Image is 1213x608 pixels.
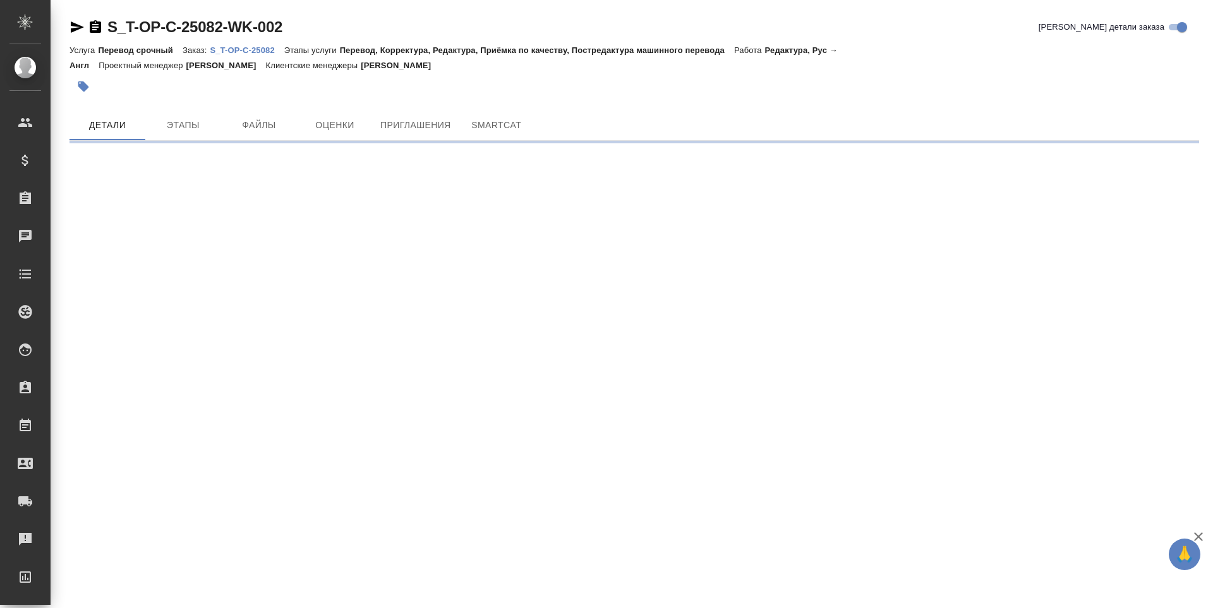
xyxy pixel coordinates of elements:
p: Услуга [69,45,98,55]
span: [PERSON_NAME] детали заказа [1039,21,1164,33]
a: S_T-OP-C-25082 [210,44,284,55]
p: Перевод срочный [98,45,183,55]
span: SmartCat [466,117,527,133]
span: Детали [77,117,138,133]
span: Оценки [305,117,365,133]
p: Перевод, Корректура, Редактура, Приёмка по качеству, Постредактура машинного перевода [340,45,734,55]
span: 🙏 [1174,541,1195,568]
button: Скопировать ссылку для ЯМессенджера [69,20,85,35]
span: Этапы [153,117,214,133]
p: Клиентские менеджеры [266,61,361,70]
p: [PERSON_NAME] [361,61,440,70]
button: Скопировать ссылку [88,20,103,35]
a: S_T-OP-C-25082-WK-002 [107,18,282,35]
p: Проектный менеджер [99,61,186,70]
span: Приглашения [380,117,451,133]
button: Добавить тэг [69,73,97,100]
span: Файлы [229,117,289,133]
p: [PERSON_NAME] [186,61,266,70]
p: S_T-OP-C-25082 [210,45,284,55]
p: Этапы услуги [284,45,340,55]
p: Заказ: [183,45,210,55]
button: 🙏 [1169,539,1200,570]
p: Работа [734,45,765,55]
